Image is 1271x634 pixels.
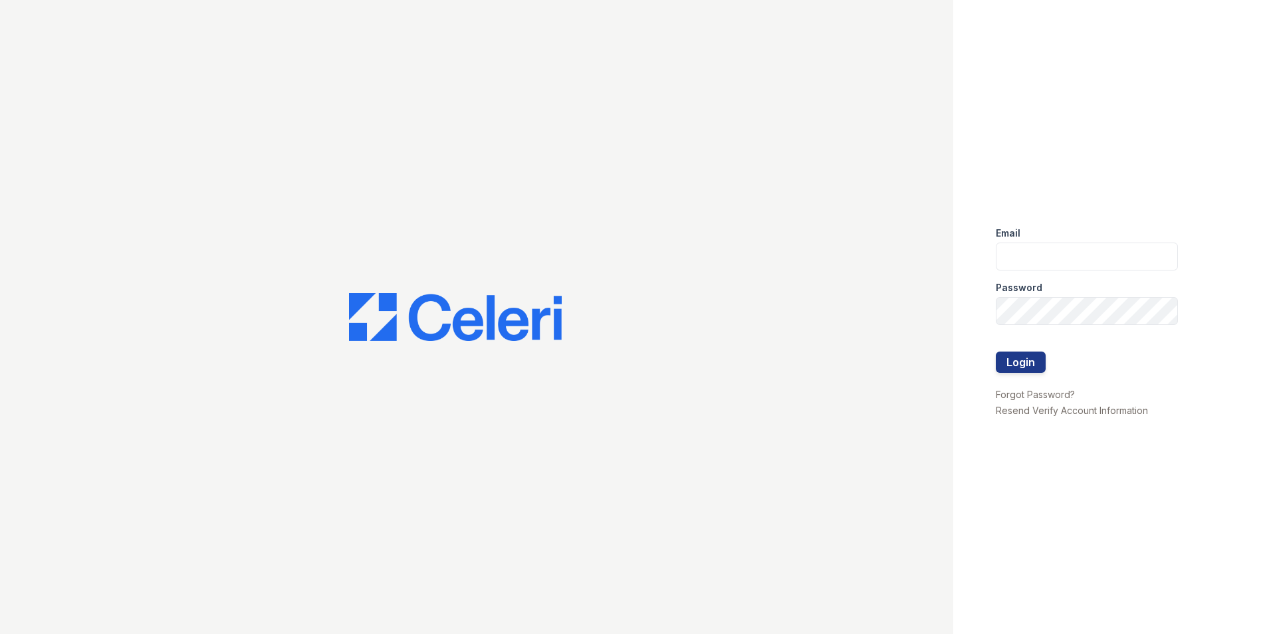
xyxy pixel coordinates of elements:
[996,352,1046,373] button: Login
[996,405,1148,416] a: Resend Verify Account Information
[996,389,1075,400] a: Forgot Password?
[349,293,562,341] img: CE_Logo_Blue-a8612792a0a2168367f1c8372b55b34899dd931a85d93a1a3d3e32e68fde9ad4.png
[996,281,1042,294] label: Password
[996,227,1020,240] label: Email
